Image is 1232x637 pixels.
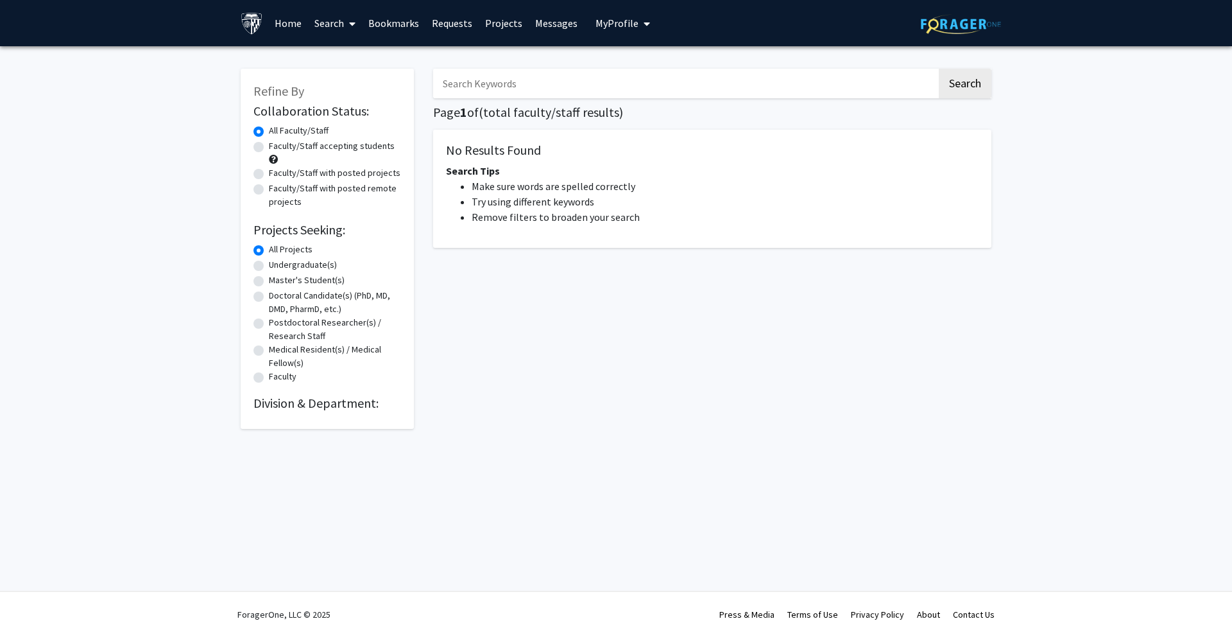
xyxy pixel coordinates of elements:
[472,194,979,209] li: Try using different keywords
[472,179,979,194] li: Make sure words are spelled correctly
[787,609,838,620] a: Terms of Use
[479,1,529,46] a: Projects
[269,182,401,209] label: Faculty/Staff with posted remote projects
[269,274,345,287] label: Master's Student(s)
[446,164,500,177] span: Search Tips
[253,103,401,119] h2: Collaboration Status:
[308,1,362,46] a: Search
[269,243,312,256] label: All Projects
[269,124,329,137] label: All Faculty/Staff
[472,209,979,225] li: Remove filters to broaden your search
[362,1,425,46] a: Bookmarks
[529,1,584,46] a: Messages
[953,609,995,620] a: Contact Us
[595,17,638,30] span: My Profile
[269,370,296,383] label: Faculty
[268,1,308,46] a: Home
[253,83,304,99] span: Refine By
[241,12,263,35] img: Johns Hopkins University Logo
[917,609,940,620] a: About
[433,69,937,98] input: Search Keywords
[253,222,401,238] h2: Projects Seeking:
[460,104,467,120] span: 1
[269,343,401,370] label: Medical Resident(s) / Medical Fellow(s)
[269,258,337,272] label: Undergraduate(s)
[269,289,401,316] label: Doctoral Candidate(s) (PhD, MD, DMD, PharmD, etc.)
[269,139,395,153] label: Faculty/Staff accepting students
[269,166,400,180] label: Faculty/Staff with posted projects
[446,143,979,158] h5: No Results Found
[433,261,991,290] nav: Page navigation
[851,609,904,620] a: Privacy Policy
[719,609,774,620] a: Press & Media
[269,316,401,343] label: Postdoctoral Researcher(s) / Research Staff
[939,69,991,98] button: Search
[425,1,479,46] a: Requests
[433,105,991,120] h1: Page of ( total faculty/staff results)
[253,396,401,411] h2: Division & Department:
[237,592,330,637] div: ForagerOne, LLC © 2025
[921,14,1001,34] img: ForagerOne Logo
